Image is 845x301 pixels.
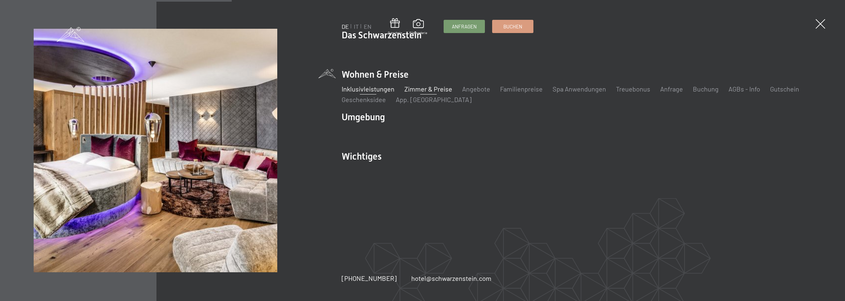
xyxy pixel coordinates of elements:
[396,95,472,103] a: App. [GEOGRAPHIC_DATA]
[660,85,683,93] a: Anfrage
[342,274,397,282] span: [PHONE_NUMBER]
[388,30,402,35] span: Gutschein
[503,23,522,30] span: Buchen
[342,85,394,93] a: Inklusivleistungen
[388,18,402,35] a: Gutschein
[354,23,359,30] a: IT
[444,20,485,33] a: Anfragen
[693,85,719,93] a: Buchung
[342,95,386,103] a: Geschenksidee
[364,23,371,30] a: EN
[770,85,799,93] a: Gutschein
[342,23,349,30] a: DE
[452,23,477,30] span: Anfragen
[553,85,606,93] a: Spa Anwendungen
[411,274,491,283] a: hotel@schwarzenstein.com
[342,274,397,283] a: [PHONE_NUMBER]
[492,20,533,33] a: Buchen
[728,85,760,93] a: AGBs - Info
[404,85,452,93] a: Zimmer & Preise
[500,85,543,93] a: Familienpreise
[409,30,427,35] span: Bildergalerie
[409,19,427,35] a: Bildergalerie
[616,85,650,93] a: Treuebonus
[462,85,490,93] a: Angebote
